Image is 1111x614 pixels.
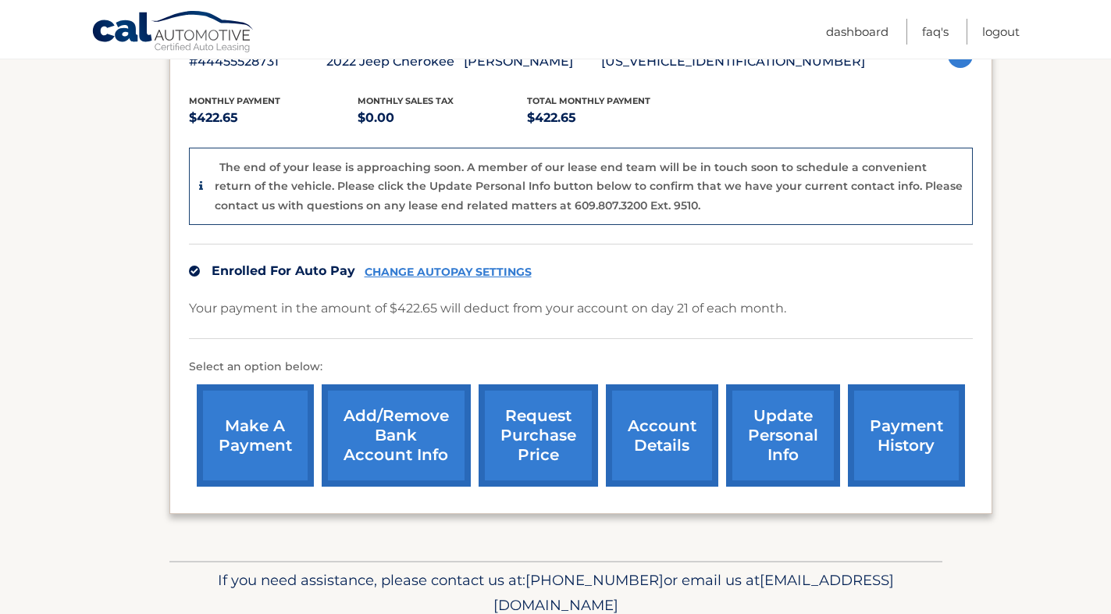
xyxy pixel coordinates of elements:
p: Select an option below: [189,358,973,377]
p: 2022 Jeep Cherokee [326,51,464,73]
p: $422.65 [189,107,358,129]
a: payment history [848,384,965,487]
a: account details [606,384,718,487]
a: FAQ's [922,19,949,45]
span: Enrolled For Auto Pay [212,263,355,278]
p: [PERSON_NAME] [464,51,601,73]
span: [PHONE_NUMBER] [525,571,664,589]
a: update personal info [726,384,840,487]
p: The end of your lease is approaching soon. A member of our lease end team will be in touch soon t... [215,160,963,212]
span: Total Monthly Payment [527,95,650,106]
a: Add/Remove bank account info [322,384,471,487]
a: Cal Automotive [91,10,255,55]
p: [US_VEHICLE_IDENTIFICATION_NUMBER] [601,51,865,73]
img: check.svg [189,266,200,277]
a: Logout [982,19,1020,45]
a: make a payment [197,384,314,487]
a: Dashboard [826,19,888,45]
p: #44455528731 [189,51,326,73]
span: Monthly sales Tax [358,95,454,106]
p: $0.00 [358,107,527,129]
a: CHANGE AUTOPAY SETTINGS [365,266,532,279]
a: request purchase price [479,384,598,487]
span: Monthly Payment [189,95,280,106]
p: $422.65 [527,107,696,129]
p: Your payment in the amount of $422.65 will deduct from your account on day 21 of each month. [189,298,786,319]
